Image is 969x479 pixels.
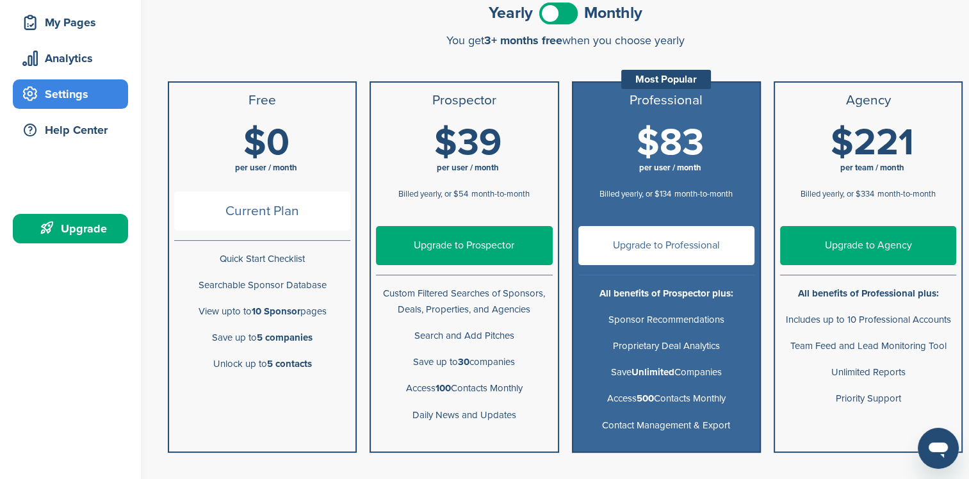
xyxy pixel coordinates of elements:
[376,354,552,370] p: Save up to companies
[174,93,350,108] h3: Free
[267,358,312,369] b: 5 contacts
[780,312,956,328] p: Includes up to 10 Professional Accounts
[376,286,552,318] p: Custom Filtered Searches of Sponsors, Deals, Properties, and Agencies
[19,47,128,70] div: Analytics
[174,251,350,267] p: Quick Start Checklist
[621,70,711,89] div: Most Popular
[780,364,956,380] p: Unlimited Reports
[578,391,754,407] p: Access Contacts Monthly
[578,338,754,354] p: Proprietary Deal Analytics
[780,338,956,354] p: Team Feed and Lead Monitoring Tool
[830,120,913,165] span: $221
[174,191,350,231] span: Current Plan
[631,366,674,378] b: Unlimited
[639,163,701,173] span: per user / month
[174,330,350,346] p: Save up to
[19,217,128,240] div: Upgrade
[578,93,754,108] h3: Professional
[797,288,938,299] b: All benefits of Professional plus:
[877,189,936,199] span: month-to-month
[174,356,350,372] p: Unlock up to
[13,79,128,109] a: Settings
[376,380,552,396] p: Access Contacts Monthly
[584,5,642,21] span: Monthly
[174,304,350,320] p: View upto to pages
[376,226,552,265] a: Upgrade to Prospector
[398,189,468,199] span: Billed yearly, or $54
[168,34,963,47] div: You get when you choose yearly
[674,189,733,199] span: month-to-month
[376,407,552,423] p: Daily News and Updates
[840,163,904,173] span: per team / month
[243,120,289,165] span: $0
[599,288,733,299] b: All benefits of Prospector plus:
[458,356,469,368] b: 30
[489,5,533,21] span: Yearly
[13,8,128,37] a: My Pages
[376,93,552,108] h3: Prospector
[780,391,956,407] p: Priority Support
[19,118,128,142] div: Help Center
[434,120,501,165] span: $39
[436,382,451,394] b: 100
[578,312,754,328] p: Sponsor Recommendations
[918,428,959,469] iframe: Button to launch messaging window
[19,11,128,34] div: My Pages
[578,364,754,380] p: Save Companies
[780,226,956,265] a: Upgrade to Agency
[257,332,313,343] b: 5 companies
[235,163,297,173] span: per user / month
[484,33,562,47] span: 3+ months free
[437,163,499,173] span: per user / month
[13,214,128,243] a: Upgrade
[376,328,552,344] p: Search and Add Pitches
[578,418,754,434] p: Contact Management & Export
[19,83,128,106] div: Settings
[13,44,128,73] a: Analytics
[471,189,530,199] span: month-to-month
[637,393,654,404] b: 500
[578,226,754,265] a: Upgrade to Professional
[174,277,350,293] p: Searchable Sponsor Database
[637,120,704,165] span: $83
[780,93,956,108] h3: Agency
[801,189,874,199] span: Billed yearly, or $334
[13,115,128,145] a: Help Center
[599,189,671,199] span: Billed yearly, or $134
[252,305,300,317] b: 10 Sponsor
